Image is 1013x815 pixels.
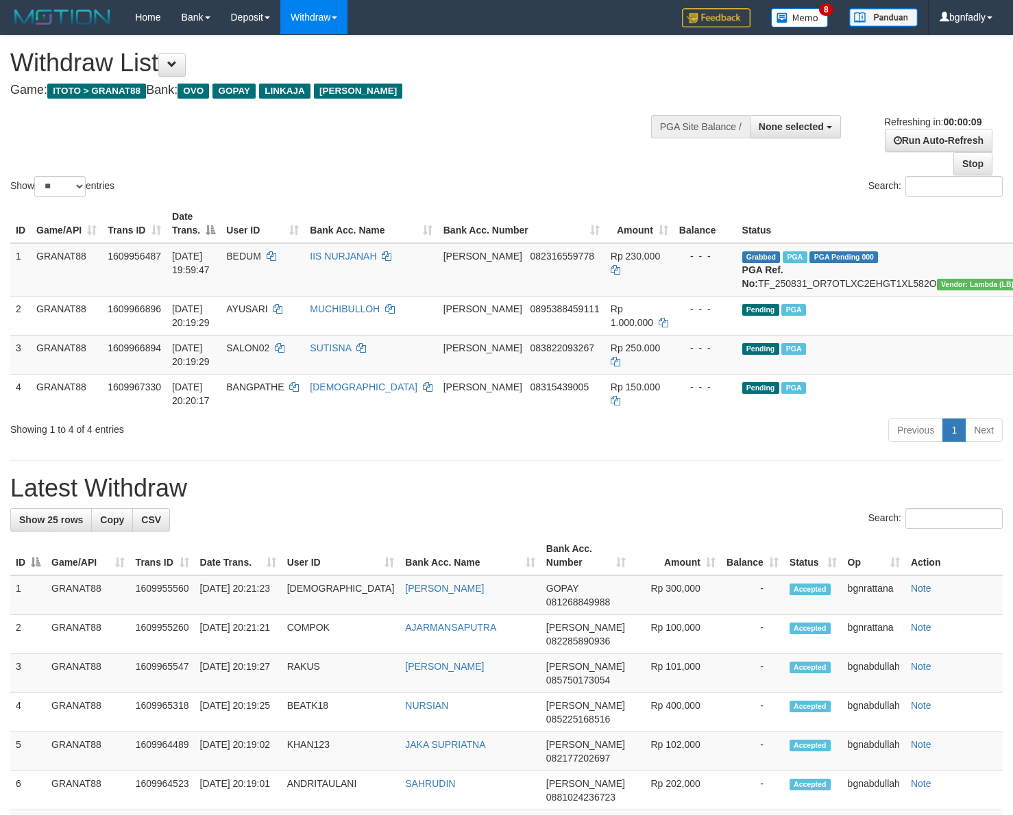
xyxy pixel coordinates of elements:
span: Rp 1.000.000 [611,303,653,328]
th: Op: activate to sort column ascending [842,536,905,575]
td: - [721,615,784,654]
td: [DATE] 20:19:25 [195,693,282,732]
td: bgnabdullah [842,693,905,732]
th: Date Trans.: activate to sort column descending [167,204,221,243]
a: JAKA SUPRIATNA [405,739,485,750]
span: Marked by bgnrattana [783,251,807,263]
span: [DATE] 19:59:47 [172,251,210,275]
th: Trans ID: activate to sort column ascending [130,536,195,575]
td: Rp 400,000 [631,693,721,732]
td: Rp 202,000 [631,771,721,810]
img: MOTION_logo.png [10,7,114,27]
td: [DATE] 20:19:01 [195,771,282,810]
td: GRANAT88 [46,693,130,732]
a: SUTISNA [310,342,351,353]
img: Feedback.jpg [682,8,750,27]
span: Accepted [790,623,831,634]
span: Pending [742,343,779,355]
img: panduan.png [849,8,918,27]
td: 1 [10,575,46,615]
span: GOPAY [212,84,256,99]
a: Previous [888,418,943,442]
th: Game/API: activate to sort column ascending [31,204,102,243]
td: 1609965547 [130,654,195,693]
td: 2 [10,615,46,654]
td: 1609964489 [130,732,195,771]
td: Rp 100,000 [631,615,721,654]
a: Note [911,661,931,672]
span: SALON02 [226,342,269,353]
label: Show entries [10,176,114,197]
a: 1 [942,418,966,442]
a: Note [911,778,931,789]
a: CSV [132,508,170,531]
td: GRANAT88 [46,615,130,654]
span: Rp 150.000 [611,381,660,392]
td: GRANAT88 [31,243,102,297]
td: [DEMOGRAPHIC_DATA] [282,575,400,615]
td: bgnabdullah [842,771,905,810]
span: Copy 08315439005 to clipboard [530,381,589,392]
a: Next [965,418,1003,442]
a: Note [911,583,931,594]
a: SAHRUDIN [405,778,455,789]
span: [PERSON_NAME] [546,622,625,633]
span: Grabbed [742,251,781,263]
div: PGA Site Balance / [651,115,750,138]
span: Copy 0895388459111 to clipboard [530,303,600,314]
a: NURSIAN [405,700,448,711]
td: 2 [10,296,31,335]
a: Run Auto-Refresh [885,129,992,152]
td: - [721,654,784,693]
td: - [721,575,784,615]
td: - [721,693,784,732]
span: Copy 0881024236723 to clipboard [546,792,615,803]
a: Note [911,700,931,711]
span: Copy 083822093267 to clipboard [530,342,594,353]
a: [DEMOGRAPHIC_DATA] [310,381,417,392]
span: Rp 250.000 [611,342,660,353]
td: [DATE] 20:19:27 [195,654,282,693]
td: GRANAT88 [31,296,102,335]
td: - [721,732,784,771]
a: Note [911,739,931,750]
span: Copy 081268849988 to clipboard [546,597,610,607]
td: 3 [10,654,46,693]
h1: Withdraw List [10,49,661,77]
td: 1609964523 [130,771,195,810]
span: Pending [742,382,779,394]
th: User ID: activate to sort column ascending [282,536,400,575]
td: BEATK18 [282,693,400,732]
span: [DATE] 20:19:29 [172,342,210,367]
td: [DATE] 20:21:23 [195,575,282,615]
th: ID [10,204,31,243]
th: Status: activate to sort column ascending [784,536,842,575]
th: Balance: activate to sort column ascending [721,536,784,575]
td: 1609965318 [130,693,195,732]
span: OVO [178,84,209,99]
select: Showentries [34,176,86,197]
span: 1609966894 [108,342,161,353]
span: [DATE] 20:20:17 [172,381,210,406]
td: bgnrattana [842,575,905,615]
span: Marked by bgnabdullah [781,304,805,316]
span: LINKAJA [259,84,310,99]
b: PGA Ref. No: [742,264,783,289]
span: Pending [742,304,779,316]
td: 1 [10,243,31,297]
span: [PERSON_NAME] [546,778,625,789]
h4: Game: Bank: [10,84,661,97]
span: BANGPATHE [226,381,284,392]
div: - - - [679,341,731,355]
td: - [721,771,784,810]
span: PGA Pending [809,251,878,263]
span: Rp 230.000 [611,251,660,262]
span: Accepted [790,662,831,673]
span: [PERSON_NAME] [314,84,402,99]
a: Note [911,622,931,633]
td: 3 [10,335,31,374]
th: Game/API: activate to sort column ascending [46,536,130,575]
th: Action [905,536,1003,575]
span: Copy 085225168516 to clipboard [546,714,610,725]
span: Accepted [790,701,831,712]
